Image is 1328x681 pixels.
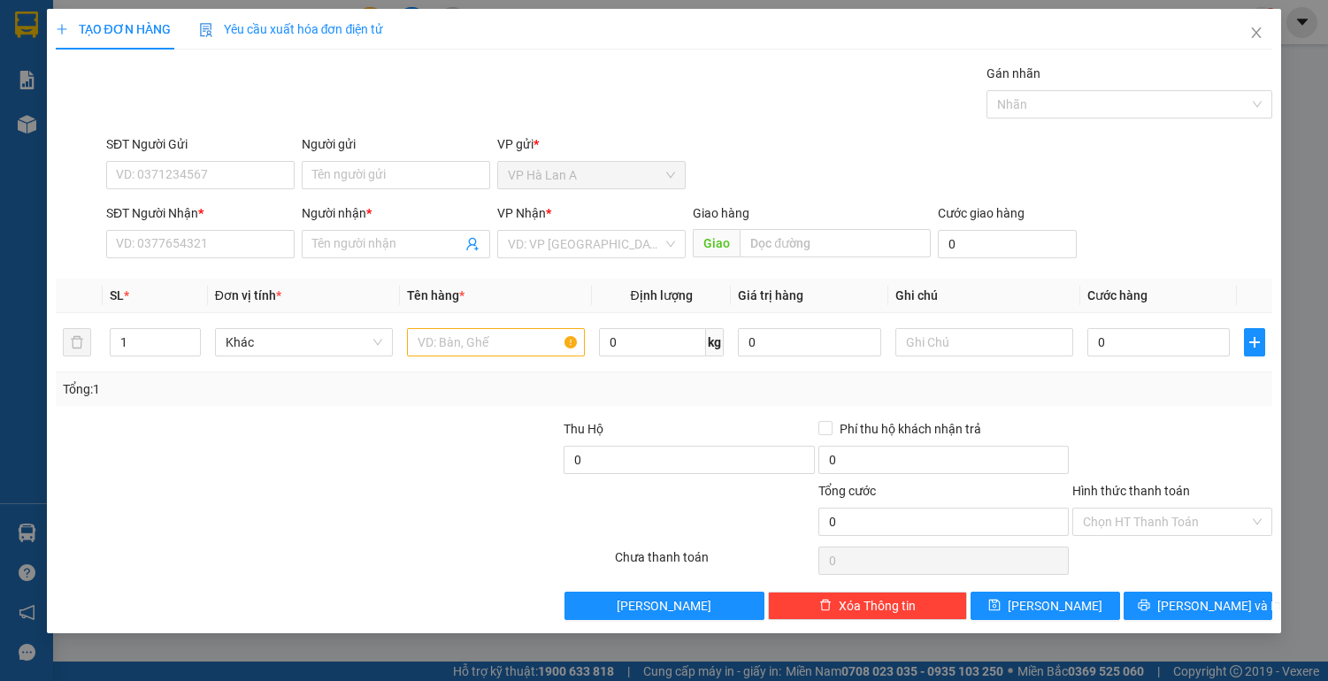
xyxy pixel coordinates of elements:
button: [PERSON_NAME] [564,592,764,620]
span: Thu Hộ [564,422,603,436]
span: Giá trị hàng [738,288,803,302]
span: Giao [693,229,740,257]
span: user-add [465,237,480,251]
div: SĐT Người Gửi [106,134,295,154]
span: VP Hà Lan A [508,162,675,188]
div: Người gửi [302,134,490,154]
div: Tổng: 1 [63,379,514,399]
input: 0 [738,328,881,356]
label: Cước giao hàng [938,206,1025,220]
div: SĐT Người Nhận [106,203,295,223]
span: [PERSON_NAME] [1008,596,1102,616]
input: Ghi Chú [895,328,1073,356]
div: Chưa thanh toán [613,547,817,578]
span: Tổng cước [818,484,876,498]
input: VD: Bàn, Ghế [407,328,585,356]
span: delete [819,599,832,613]
span: plus [56,23,68,35]
span: SL [110,288,124,302]
span: Giao hàng [693,206,749,220]
th: Ghi chú [888,279,1080,313]
input: Dọc đường [740,229,930,257]
button: delete [63,328,91,356]
span: kg [706,328,724,356]
span: Định lượng [631,288,693,302]
span: plus [1245,335,1264,349]
span: VP Nhận [497,206,546,220]
input: Cước giao hàng [938,230,1078,258]
span: [PERSON_NAME] và In [1157,596,1281,616]
span: Cước hàng [1087,288,1148,302]
span: printer [1138,599,1150,613]
span: Xóa Thông tin [839,596,916,616]
button: Close [1232,9,1281,58]
span: Đơn vị tính [215,288,281,302]
button: plus [1244,328,1265,356]
span: close [1249,26,1263,40]
div: Người nhận [302,203,490,223]
span: TẠO ĐƠN HÀNG [56,22,171,36]
label: Hình thức thanh toán [1072,484,1190,498]
span: Tên hàng [407,288,464,302]
span: Phí thu hộ khách nhận trả [833,419,988,439]
button: printer[PERSON_NAME] và In [1124,592,1272,620]
button: save[PERSON_NAME] [971,592,1119,620]
span: [PERSON_NAME] [617,596,711,616]
span: save [988,599,1001,613]
div: VP gửi [497,134,686,154]
span: Yêu cầu xuất hóa đơn điện tử [199,22,384,36]
button: deleteXóa Thông tin [768,592,968,620]
img: icon [199,23,213,37]
label: Gán nhãn [986,66,1040,80]
span: Khác [226,329,382,356]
